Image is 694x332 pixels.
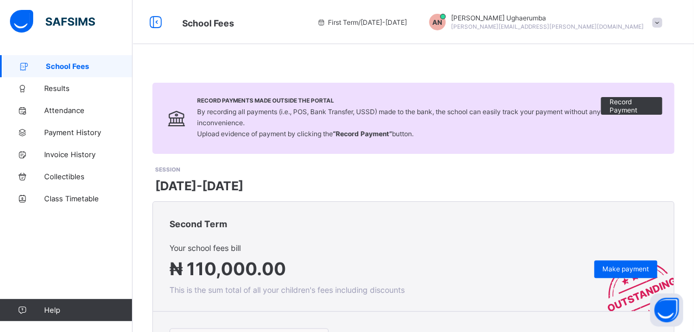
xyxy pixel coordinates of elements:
img: safsims [10,10,95,33]
b: “Record Payment” [333,130,392,138]
span: [PERSON_NAME][EMAIL_ADDRESS][PERSON_NAME][DOMAIN_NAME] [451,23,644,30]
div: AnulikaUghaerumba [418,14,667,30]
span: By recording all payments (i.e., POS, Bank Transfer, USSD) made to the bank, the school can easil... [197,108,601,138]
span: Collectibles [44,172,133,181]
img: outstanding-stamp.3c148f88c3ebafa6da95868fa43343a1.svg [594,248,674,311]
span: Record Payment [609,98,654,114]
span: Payment History [44,128,133,137]
span: Help [44,306,132,314]
span: [PERSON_NAME] Ughaerumba [451,14,644,22]
span: Second Term [169,218,227,229]
span: School Fees [182,18,234,29]
span: This is the sum total of all your children's fees including discounts [169,285,405,294]
span: Your school fees bill [169,243,405,253]
span: session/term information [317,18,407,26]
span: Invoice History [44,150,133,159]
button: Open asap [650,293,683,326]
span: Class Timetable [44,194,133,203]
span: Attendance [44,106,133,115]
span: Results [44,84,133,93]
span: Record Payments Made Outside the Portal [197,97,601,104]
span: School Fees [46,62,133,71]
span: AN [432,18,442,26]
span: Make payment [602,265,649,273]
span: [DATE]-[DATE] [155,179,243,193]
span: ₦ 110,000.00 [169,258,286,280]
span: SESSION [155,166,180,173]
